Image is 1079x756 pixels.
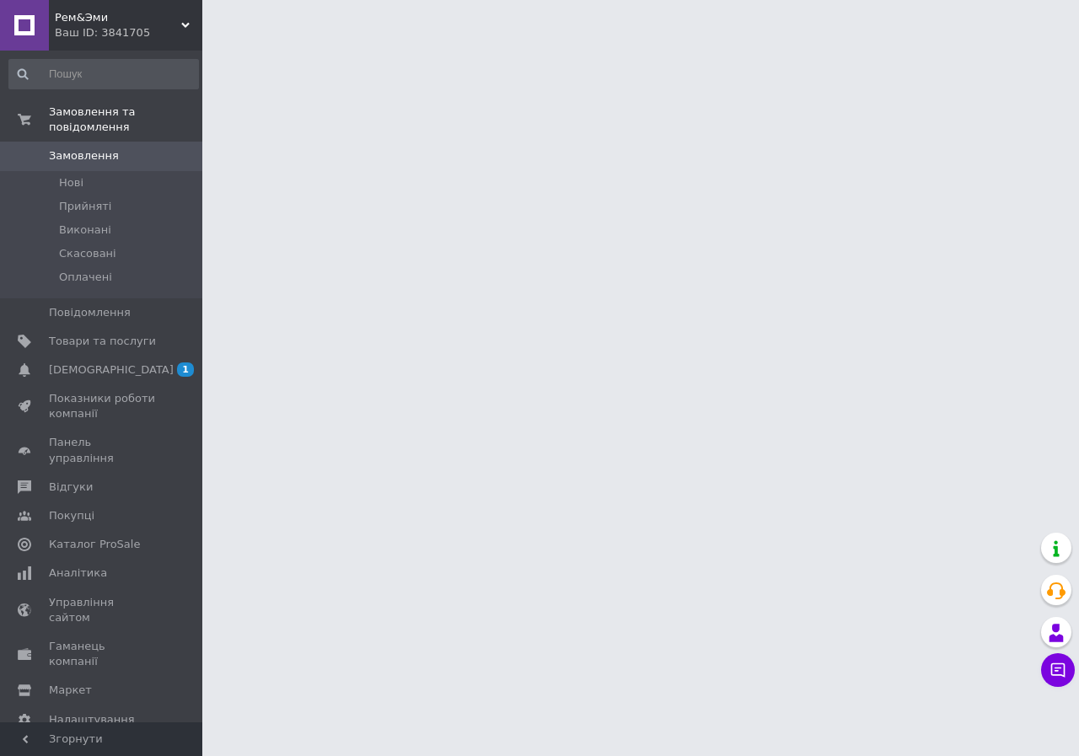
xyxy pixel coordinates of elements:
[55,25,202,40] div: Ваш ID: 3841705
[49,148,119,164] span: Замовлення
[8,59,199,89] input: Пошук
[49,566,107,581] span: Аналітика
[49,480,93,495] span: Відгуки
[49,595,156,625] span: Управління сайтом
[49,508,94,523] span: Покупці
[59,199,111,214] span: Прийняті
[49,683,92,698] span: Маркет
[49,334,156,349] span: Товари та послуги
[59,223,111,238] span: Виконані
[59,270,112,285] span: Оплачені
[59,246,116,261] span: Скасовані
[59,175,83,190] span: Нові
[49,105,202,135] span: Замовлення та повідомлення
[49,391,156,421] span: Показники роботи компанії
[49,639,156,669] span: Гаманець компанії
[49,537,140,552] span: Каталог ProSale
[177,362,194,377] span: 1
[49,305,131,320] span: Повідомлення
[1041,653,1075,687] button: Чат з покупцем
[49,435,156,465] span: Панель управління
[49,362,174,378] span: [DEMOGRAPHIC_DATA]
[55,10,181,25] span: Рем&Эми
[49,712,135,727] span: Налаштування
